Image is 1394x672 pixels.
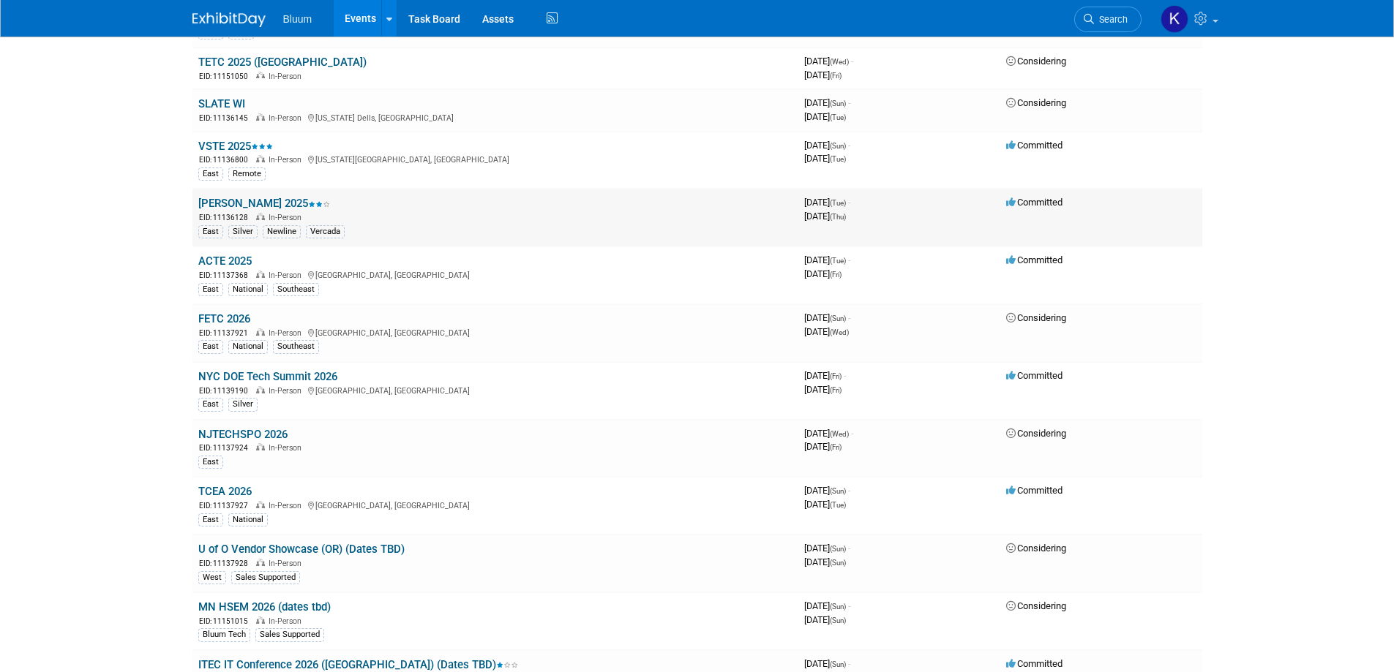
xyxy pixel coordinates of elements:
span: [DATE] [804,614,846,625]
a: U of O Vendor Showcase (OR) (Dates TBD) [198,543,405,556]
span: [DATE] [804,543,850,554]
div: [GEOGRAPHIC_DATA], [GEOGRAPHIC_DATA] [198,499,792,511]
span: [DATE] [804,153,846,164]
span: (Sun) [830,142,846,150]
div: Vercada [306,225,345,238]
span: EID: 11137927 [199,502,254,510]
a: FETC 2026 [198,312,250,325]
span: In-Person [269,72,306,81]
a: Search [1074,7,1142,32]
a: NJTECHSPO 2026 [198,428,288,441]
span: [DATE] [804,56,853,67]
span: (Wed) [830,328,849,336]
span: In-Person [269,271,306,280]
div: East [198,225,223,238]
img: In-Person Event [256,501,265,508]
div: [GEOGRAPHIC_DATA], [GEOGRAPHIC_DATA] [198,268,792,281]
img: In-Person Event [256,328,265,336]
img: In-Person Event [256,113,265,121]
span: In-Person [269,155,306,165]
span: [DATE] [804,556,846,567]
a: VSTE 2025 [198,140,273,153]
div: [GEOGRAPHIC_DATA], [GEOGRAPHIC_DATA] [198,326,792,339]
a: SLATE WI [198,97,245,110]
span: (Tue) [830,257,846,265]
div: [GEOGRAPHIC_DATA], [GEOGRAPHIC_DATA] [198,384,792,396]
span: [DATE] [804,140,850,151]
span: [DATE] [804,268,842,279]
a: TCEA 2026 [198,485,252,498]
img: In-Person Event [256,155,265,162]
span: (Tue) [830,199,846,207]
img: In-Person Event [256,443,265,450]
span: [DATE] [804,428,853,439]
span: [DATE] [804,370,846,381]
span: (Fri) [830,443,842,451]
span: [DATE] [804,312,850,323]
a: MN HSEM 2026 (dates tbd) [198,600,331,614]
span: - [848,197,850,208]
span: - [851,56,853,67]
span: (Sun) [830,603,846,611]
div: East [198,456,223,469]
span: (Fri) [830,271,842,279]
span: [DATE] [804,485,850,496]
span: - [848,485,850,496]
span: - [848,312,850,323]
img: In-Person Event [256,213,265,220]
span: Considering [1006,600,1066,611]
span: [DATE] [804,600,850,611]
span: (Fri) [830,386,842,394]
span: (Tue) [830,113,846,121]
span: [DATE] [804,326,849,337]
div: Southeast [273,283,319,296]
span: Committed [1006,370,1063,381]
span: Committed [1006,658,1063,669]
img: In-Person Event [256,271,265,278]
span: (Tue) [830,501,846,509]
a: NYC DOE Tech Summit 2026 [198,370,337,383]
span: Bluum [283,13,312,25]
span: EID: 11151015 [199,617,254,625]
img: In-Person Event [256,559,265,566]
span: EID: 11137928 [199,559,254,567]
span: (Sun) [830,314,846,322]
div: [US_STATE] Dells, [GEOGRAPHIC_DATA] [198,111,792,124]
span: Committed [1006,254,1063,265]
img: In-Person Event [256,616,265,624]
span: [DATE] [804,69,842,80]
div: Silver [228,398,258,411]
div: National [228,340,268,353]
span: [DATE] [804,499,846,510]
span: (Wed) [830,58,849,66]
span: Search [1094,14,1128,25]
div: [US_STATE][GEOGRAPHIC_DATA], [GEOGRAPHIC_DATA] [198,153,792,165]
a: ITEC IT Conference 2026 ([GEOGRAPHIC_DATA]) (Dates TBD) [198,658,518,671]
span: EID: 11136145 [199,114,254,122]
span: EID: 11137924 [199,444,254,452]
div: Newline [263,225,301,238]
span: - [851,428,853,439]
span: EID: 11151050 [199,72,254,80]
span: EID: 11136800 [199,156,254,164]
div: East [198,283,223,296]
span: [DATE] [804,254,850,265]
img: In-Person Event [256,72,265,79]
div: Remote [228,167,266,181]
span: EID: 11137368 [199,271,254,279]
img: Kellie Noller [1161,5,1188,33]
span: In-Person [269,501,306,510]
span: In-Person [269,328,306,338]
span: In-Person [269,386,306,396]
span: Considering [1006,428,1066,439]
span: Considering [1006,56,1066,67]
span: In-Person [269,113,306,123]
span: [DATE] [804,211,846,222]
span: In-Person [269,443,306,453]
div: West [198,571,226,584]
div: Sales Supported [255,628,324,641]
span: - [848,254,850,265]
span: - [848,97,850,108]
span: [DATE] [804,111,846,122]
span: In-Person [269,616,306,626]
